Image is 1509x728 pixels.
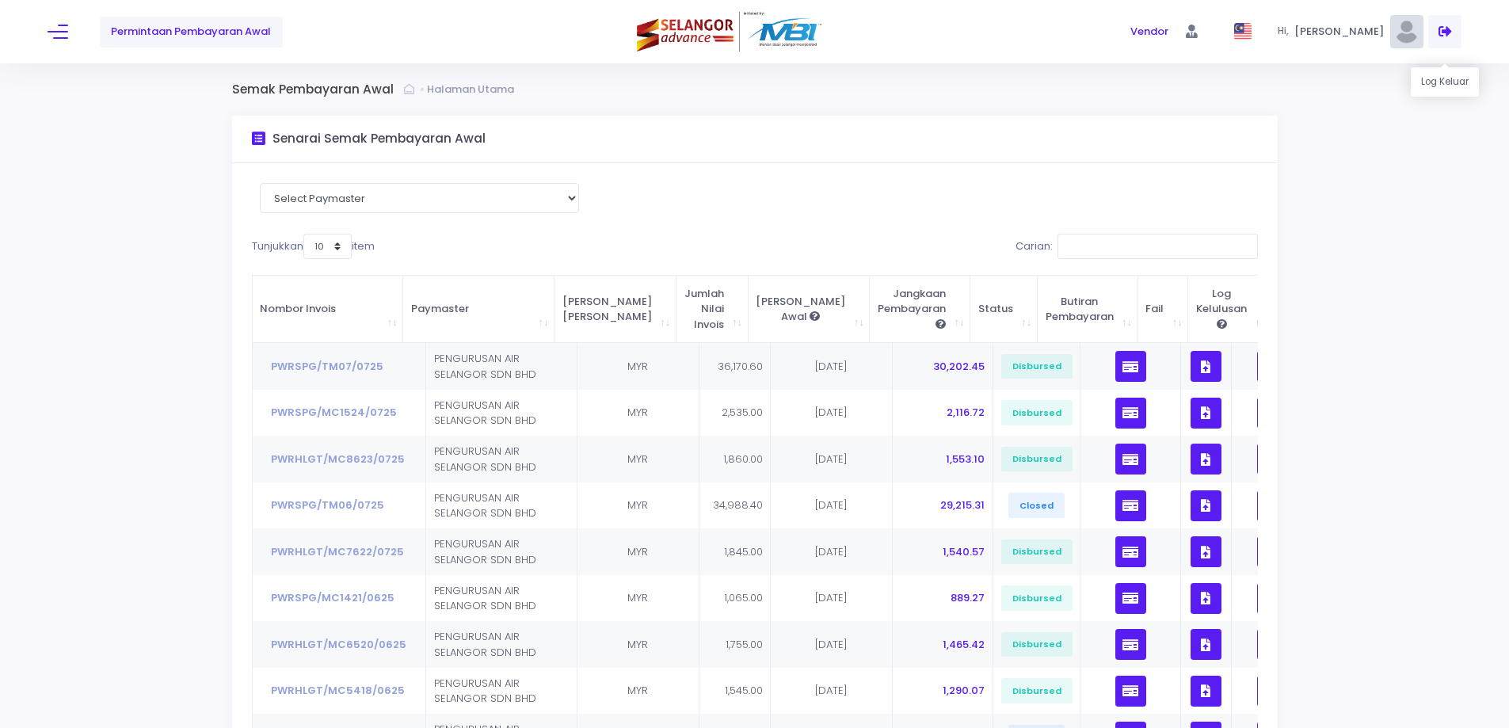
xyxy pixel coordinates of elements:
[1191,490,1221,521] button: Klik untuk Lihat Dokumen, Muat Naik, Muat turun, dan Padam Dokumen
[1115,629,1146,660] button: Klik Lihat Senarai Pembayaran
[724,544,763,559] span: 1,845.00
[1257,444,1288,475] button: Klik Lihat Log Kelulusan
[1115,351,1146,382] button: Klik Lihat Senarai Pembayaran
[1115,444,1146,475] button: Klik Lihat Senarai Pembayaran
[870,276,970,344] th: Jangkaan Pembayaran <span data-skin="dark" data-toggle="kt-tooltip" data-placement="bottom" title...
[260,444,416,475] button: PWRHLGT/MC8623/0725
[771,482,893,529] td: [DATE]
[1257,351,1288,382] button: Klik Lihat Log Kelulusan
[1411,67,1479,97] div: Log Keluar
[637,12,825,51] img: Logo
[1257,583,1288,614] button: Klik Lihat Log Kelulusan
[1001,632,1073,657] span: Disbursed
[577,575,699,622] td: MYR
[1191,444,1221,475] button: Klik untuk Lihat Dokumen, Muat Naik, Muat turun, dan Padam Dokumen
[1115,398,1146,429] button: Klik Lihat Senarai Pembayaran
[723,452,763,467] span: 1,860.00
[577,621,699,668] td: MYR
[434,444,536,475] span: PENGURUSAN AIR SELANGOR SDN BHD
[1257,676,1288,707] button: Klik Lihat Log Kelulusan
[725,683,763,698] span: 1,545.00
[260,537,415,567] button: PWRHLGT/MC7622/0725
[303,234,352,259] select: Tunjukkanitem
[100,17,283,48] a: Permintaan Pembayaran Awal
[1188,276,1271,344] th: Log Kelulusan <span data-skin="dark" data-toggle="kt-tooltip" data-placement="bottom" title="" da...
[1191,398,1221,429] button: Klik untuk Lihat Dokumen, Muat Naik, Muat turun, dan Padam Dokumen
[1191,583,1221,614] button: Klik untuk Lihat Dokumen, Muat Naik, Muat turun, dan Padam Dokumen
[1001,585,1073,611] span: Disbursed
[970,276,1038,344] th: Status : activate to sort column ascending
[771,436,893,482] td: [DATE]
[713,497,763,513] span: 34,988.40
[676,276,749,344] th: Jumlah Nilai Invois : activate to sort column ascending
[260,352,394,382] button: PWRSPG/TM07/0725
[434,536,536,567] span: PENGURUSAN AIR SELANGOR SDN BHD
[1191,351,1221,382] button: Klik untuk Lihat Dokumen, Muat Naik, Muat turun, dan Padam Dokumen
[1016,234,1258,259] label: Carian:
[933,359,985,374] span: 30,202.45
[427,82,518,97] a: Halaman Utama
[260,630,417,660] button: PWRHLGT/MC6520/0625
[943,544,985,559] span: 1,540.57
[943,683,985,698] span: 1,290.07
[940,497,985,513] span: 29,215.31
[1038,276,1138,344] th: Butiran Pembayaran : activate to sort column ascending
[252,234,375,259] label: Tunjukkan item
[726,637,763,652] span: 1,755.00
[1001,354,1073,379] span: Disbursed
[771,621,893,668] td: [DATE]
[1257,490,1288,521] button: Klik Lihat Log Kelulusan
[577,390,699,436] td: MYR
[253,276,404,344] th: Nombor Invois : activate to sort column ascending
[947,405,985,420] span: 2,116.72
[260,398,408,428] button: PWRSPG/MC1524/0725
[577,668,699,715] td: MYR
[1130,24,1168,40] span: Vendor
[771,575,893,622] td: [DATE]
[111,24,271,40] span: Permintaan Pembayaran Awal
[434,490,536,521] span: PENGURUSAN AIR SELANGOR SDN BHD
[577,482,699,529] td: MYR
[749,276,871,344] th: Tarikh Pembayaran Awal <span data-skin="dark" data-toggle="kt-tooltip" data-placement="bottom" ti...
[722,405,763,420] span: 2,535.00
[577,343,699,390] td: MYR
[1057,234,1258,259] input: Carian:
[434,583,536,614] span: PENGURUSAN AIR SELANGOR SDN BHD
[1115,583,1146,614] button: Klik Lihat Senarai Pembayaran
[272,131,486,147] h3: Senarai Semak Pembayaran Awal
[951,590,985,605] span: 889.27
[260,490,395,520] button: PWRSPG/TM06/0725
[771,343,893,390] td: [DATE]
[1257,536,1288,567] button: Klik Lihat Log Kelulusan
[946,452,985,467] span: 1,553.10
[260,583,406,613] button: PWRSPG/MC1421/0625
[771,668,893,715] td: [DATE]
[771,528,893,575] td: [DATE]
[434,676,536,707] span: PENGURUSAN AIR SELANGOR SDN BHD
[1115,490,1146,521] button: Klik Lihat Senarai Pembayaran
[771,390,893,436] td: [DATE]
[943,637,985,652] span: 1,465.42
[1257,398,1288,429] button: Klik Lihat Log Kelulusan
[1138,276,1189,344] th: Fail : activate to sort column ascending
[434,398,536,429] span: PENGURUSAN AIR SELANGOR SDN BHD
[1278,25,1294,39] span: Hi,
[260,676,416,706] button: PWRHLGT/MC5418/0625
[1390,15,1423,48] img: Pic
[1257,629,1288,660] button: Klik Lihat Log Kelulusan
[1191,676,1221,707] button: Klik untuk Lihat Dokumen, Muat Naik, Muat turun, dan Padam Dokumen
[724,590,763,605] span: 1,065.00
[1115,536,1146,567] button: Klik Lihat Senarai Pembayaran
[1115,676,1146,707] button: Klik Lihat Senarai Pembayaran
[1191,629,1221,660] button: Klik untuk Lihat Dokumen, Muat Naik, Muat turun, dan Padam Dokumen
[1001,400,1073,425] span: Disbursed
[434,629,536,660] span: PENGURUSAN AIR SELANGOR SDN BHD
[1294,24,1389,40] span: [PERSON_NAME]
[1008,493,1065,518] span: Closed
[1191,536,1221,567] button: Klik untuk Lihat Dokumen, Muat Naik, Muat turun, dan Padam Dokumen
[577,528,699,575] td: MYR
[232,82,404,97] h3: Semak Pembayaran Awal
[1001,678,1073,703] span: Disbursed
[434,351,536,382] span: PENGURUSAN AIR SELANGOR SDN BHD
[554,276,676,344] th: Mata Wang : activate to sort column ascending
